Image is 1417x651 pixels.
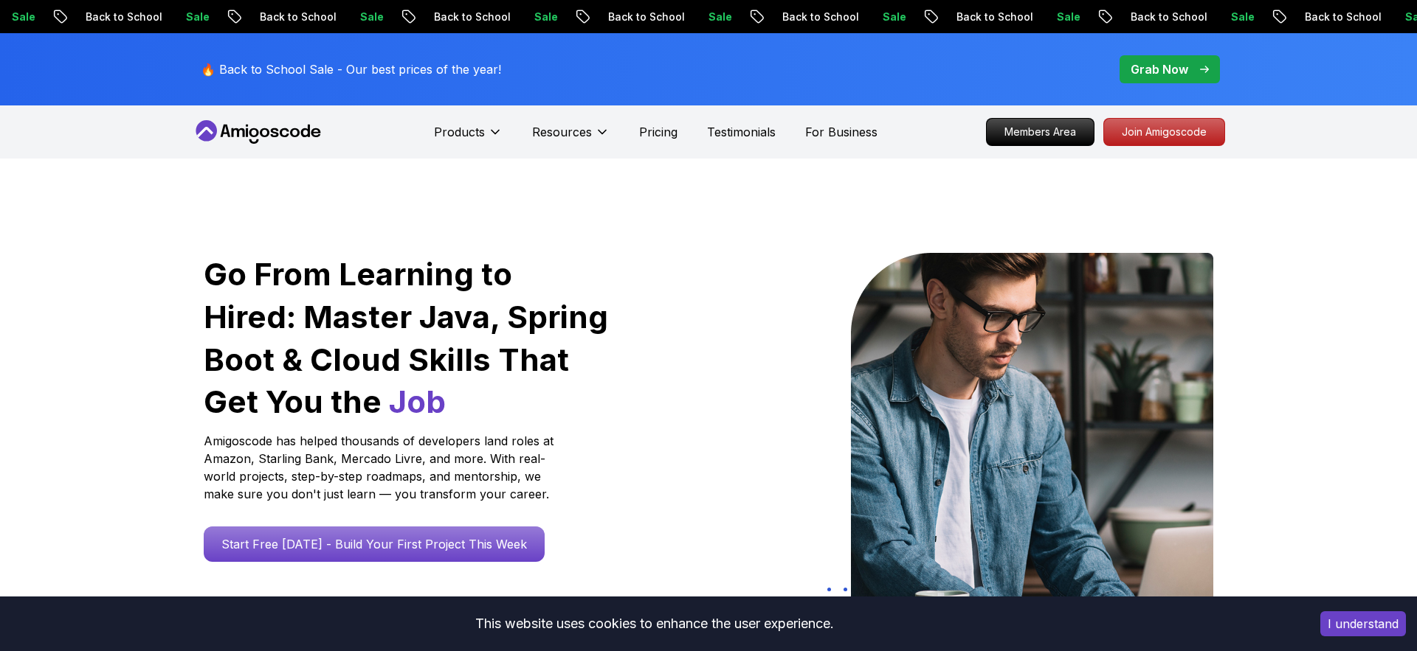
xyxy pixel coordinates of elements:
p: Products [434,123,485,141]
p: Members Area [987,119,1094,145]
p: Back to School [1287,10,1387,24]
p: Back to School [765,10,865,24]
p: Back to School [939,10,1039,24]
a: Pricing [639,123,678,141]
a: Members Area [986,118,1094,146]
p: Back to School [590,10,691,24]
p: Sale [168,10,216,24]
p: Sale [865,10,912,24]
p: Grab Now [1131,60,1188,78]
p: Amigoscode has helped thousands of developers land roles at Amazon, Starling Bank, Mercado Livre,... [204,432,558,503]
a: Join Amigoscode [1103,118,1225,146]
p: Back to School [416,10,517,24]
a: For Business [805,123,878,141]
span: Job [389,383,446,420]
p: Back to School [242,10,342,24]
a: Testimonials [707,123,776,141]
div: This website uses cookies to enhance the user experience. [11,608,1298,640]
p: Join Amigoscode [1104,119,1224,145]
button: Products [434,123,503,153]
h1: Go From Learning to Hired: Master Java, Spring Boot & Cloud Skills That Get You the [204,253,610,423]
p: Sale [691,10,738,24]
a: Start Free [DATE] - Build Your First Project This Week [204,526,545,562]
img: hero [851,253,1213,633]
p: Sale [1213,10,1261,24]
p: Back to School [68,10,168,24]
p: 🔥 Back to School Sale - Our best prices of the year! [201,60,501,78]
p: Sale [517,10,564,24]
button: Accept cookies [1320,611,1406,636]
p: Sale [1039,10,1086,24]
p: Sale [342,10,390,24]
p: Back to School [1113,10,1213,24]
button: Resources [532,123,610,153]
p: Resources [532,123,592,141]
